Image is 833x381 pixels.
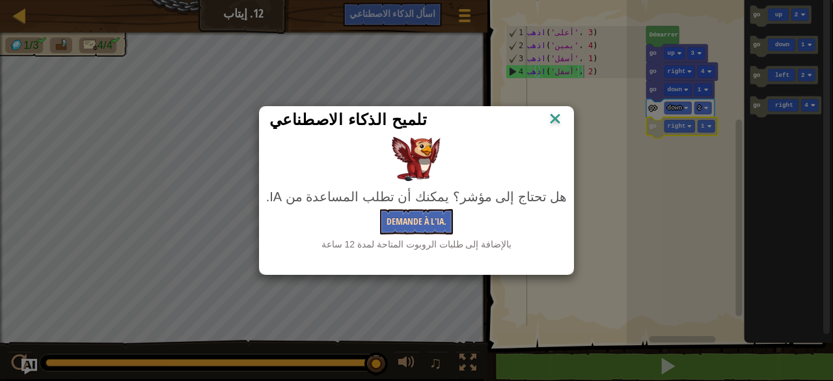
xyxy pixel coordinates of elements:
[266,190,567,204] font: هل تحتاج إلى مؤشر؟ يمكنك أن تطلب المساعدة من IA.
[380,209,453,234] button: Demande à l'IA.
[392,137,441,181] img: تلميح الذكاء الاصطناعي للحيوان
[387,215,446,227] font: Demande à l'IA.
[269,111,428,129] font: تلميح الذكاء الاصطناعي
[321,239,512,249] font: بالإضافة إلى طلبات الروبوت المتاحة لمدة 12 ساعة
[547,110,564,130] img: IconClose.svg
